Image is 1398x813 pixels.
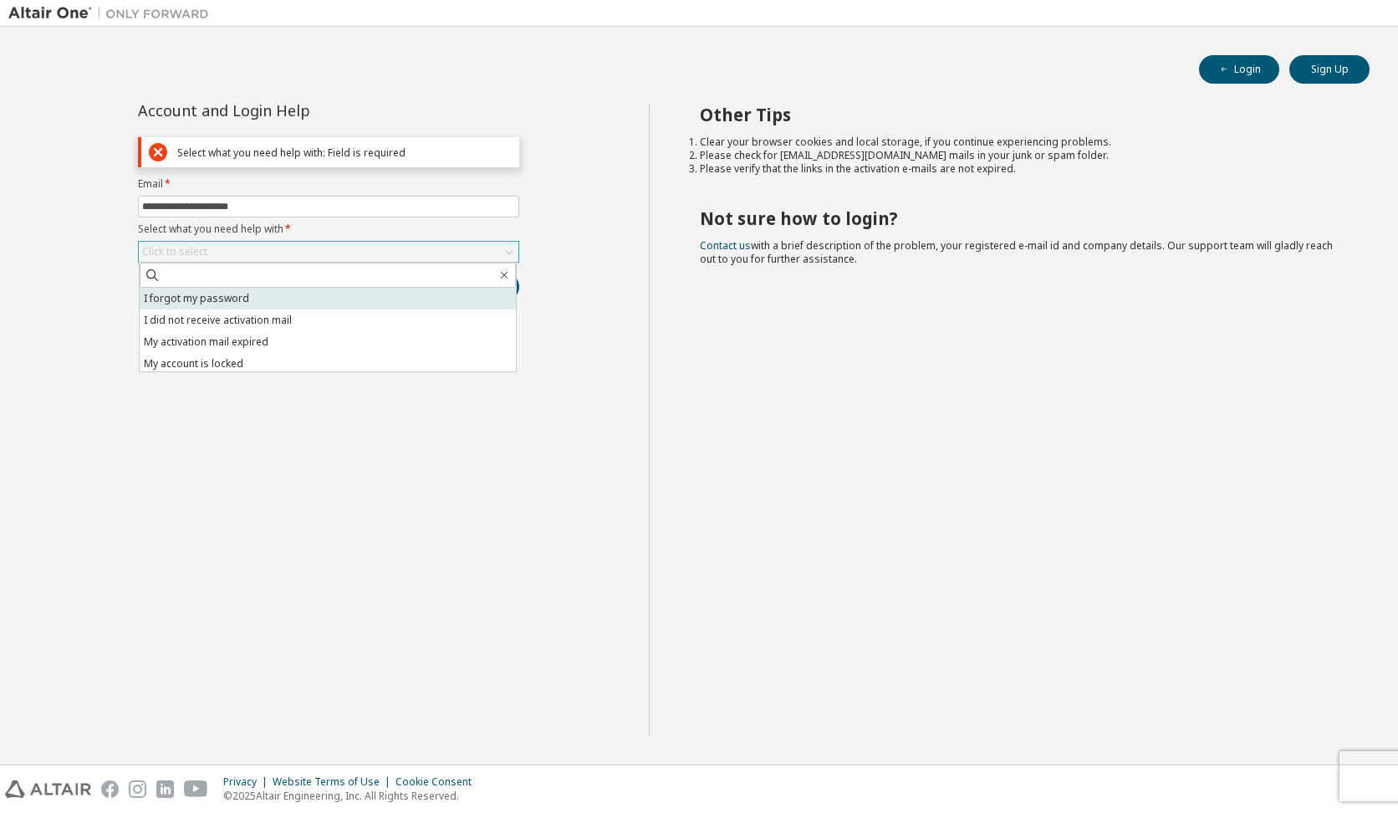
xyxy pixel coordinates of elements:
label: Email [138,177,519,191]
img: instagram.svg [129,780,146,798]
h2: Other Tips [700,104,1340,125]
a: Contact us [700,238,751,253]
div: Click to select [139,242,518,262]
li: Clear your browser cookies and local storage, if you continue experiencing problems. [700,135,1340,149]
div: Website Terms of Use [273,775,395,789]
img: altair_logo.svg [5,780,91,798]
img: linkedin.svg [156,780,174,798]
div: Select what you need help with: Field is required [177,146,512,159]
h2: Not sure how to login? [700,207,1340,229]
div: Privacy [223,775,273,789]
img: youtube.svg [184,780,208,798]
span: with a brief description of the problem, your registered e-mail id and company details. Our suppo... [700,238,1333,266]
div: Click to select [142,245,207,258]
button: Login [1199,55,1279,84]
li: Please verify that the links in the activation e-mails are not expired. [700,162,1340,176]
div: Account and Login Help [138,104,443,117]
li: I forgot my password [140,288,516,309]
button: Sign Up [1289,55,1370,84]
img: facebook.svg [101,780,119,798]
img: Altair One [8,5,217,22]
li: Please check for [EMAIL_ADDRESS][DOMAIN_NAME] mails in your junk or spam folder. [700,149,1340,162]
p: © 2025 Altair Engineering, Inc. All Rights Reserved. [223,789,482,803]
label: Select what you need help with [138,222,519,236]
div: Cookie Consent [395,775,482,789]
